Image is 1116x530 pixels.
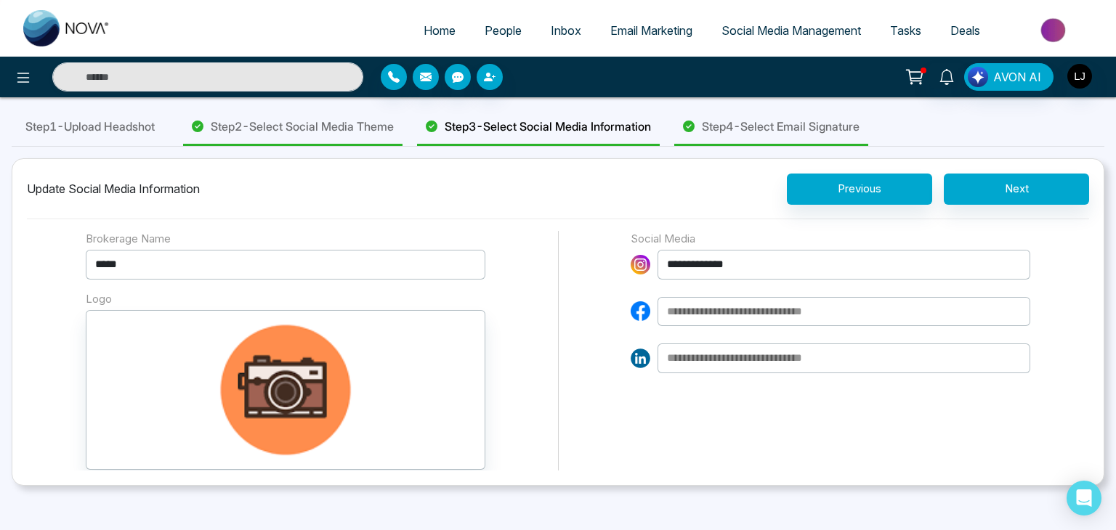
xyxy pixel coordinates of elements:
[25,118,155,135] span: Step 1 - Upload Headshot
[702,118,860,135] span: Step 4 - Select Email Signature
[707,17,876,44] a: Social Media Management
[409,17,470,44] a: Home
[424,23,456,38] span: Home
[470,17,536,44] a: People
[211,118,394,135] span: Step 2 - Select Social Media Theme
[876,17,936,44] a: Tasks
[787,174,932,205] button: Previous
[610,23,692,38] span: Email Marketing
[950,23,980,38] span: Deals
[86,291,485,308] div: Logo
[86,231,485,248] div: Brokerage Name
[596,17,707,44] a: Email Marketing
[968,67,988,87] img: Lead Flow
[485,23,522,38] span: People
[944,174,1089,205] button: Next
[23,10,110,46] img: Nova CRM Logo
[27,180,200,197] div: Update Social Media Information
[1067,481,1101,515] div: Open Intercom Messenger
[631,231,1030,248] div: Social Media
[936,17,995,44] a: Deals
[445,118,651,135] span: Step 3 - Select Social Media Information
[631,301,650,321] img: facebook icon
[631,348,650,368] img: linkedin icon
[536,17,596,44] a: Inbox
[1002,14,1107,46] img: Market-place.gif
[551,23,581,38] span: Inbox
[964,63,1054,91] button: AVON AI
[890,23,921,38] span: Tasks
[721,23,861,38] span: Social Media Management
[993,68,1041,86] span: AVON AI
[1067,64,1092,89] img: User Avatar
[631,255,650,274] img: instagram icon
